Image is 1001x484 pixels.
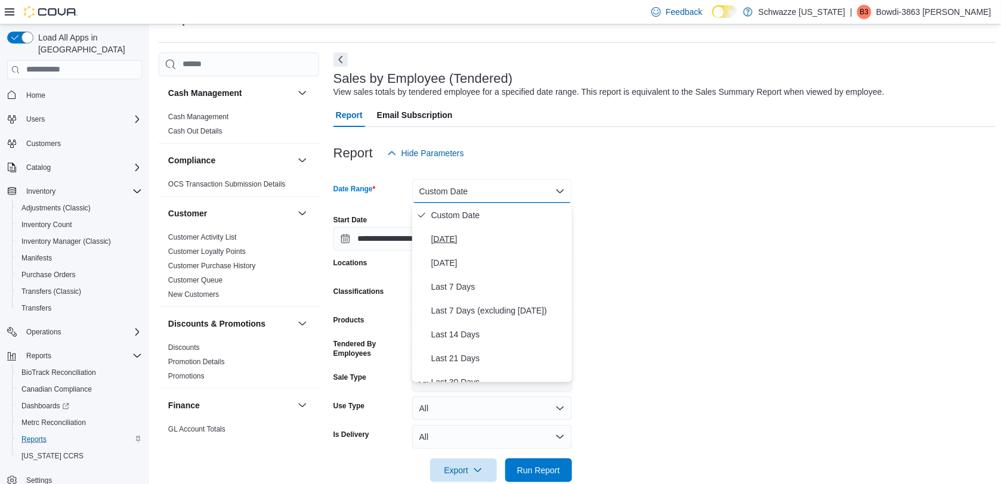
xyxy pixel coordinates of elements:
span: Customers [26,139,61,148]
a: Dashboards [17,399,74,413]
span: Hide Parameters [401,147,464,159]
button: Inventory [2,183,147,200]
button: Customer [168,207,293,219]
span: Cash Out Details [168,126,223,136]
a: Customers [21,136,66,151]
label: Tendered By Employees [333,339,407,358]
span: Cash Management [168,112,228,122]
a: Customer Loyalty Points [168,247,246,256]
a: Home [21,88,50,103]
button: Cash Management [168,87,293,99]
button: Catalog [2,159,147,176]
a: Transfers [17,301,56,315]
label: Use Type [333,401,364,411]
div: Select listbox [412,203,572,382]
a: Discounts [168,343,200,352]
span: Users [21,112,142,126]
button: Export [430,458,497,482]
span: Inventory Count [21,220,72,229]
h3: Report [333,146,373,160]
span: Reports [17,432,142,446]
div: Customer [159,230,319,306]
label: Date Range [333,184,376,194]
label: Is Delivery [333,430,369,439]
span: Last 7 Days [431,280,567,294]
button: Custom Date [412,179,572,203]
span: Inventory [21,184,142,198]
button: Discounts & Promotions [295,317,310,331]
button: Catalog [21,160,55,175]
button: Canadian Compliance [12,381,147,398]
button: Compliance [168,154,293,166]
button: Inventory [21,184,60,198]
span: Reports [26,351,51,361]
button: Inventory Count [12,216,147,233]
button: Finance [295,398,310,412]
button: Customer [295,206,310,221]
span: [DATE] [431,232,567,246]
span: [US_STATE] CCRS [21,451,84,461]
span: Last 14 Days [431,327,567,342]
button: Operations [21,325,66,339]
span: Users [26,114,45,124]
a: New Customers [168,290,219,299]
button: All [412,425,572,449]
span: Load All Apps in [GEOGRAPHIC_DATA] [33,32,142,55]
p: | [850,5,852,19]
span: Catalog [26,163,51,172]
span: B3 [860,5,869,19]
span: Reports [21,349,142,363]
span: Adjustments (Classic) [17,201,142,215]
span: Metrc Reconciliation [17,415,142,430]
span: Catalog [21,160,142,175]
span: Inventory [26,187,55,196]
button: Users [21,112,50,126]
p: Bowdi-3863 [PERSON_NAME] [876,5,991,19]
span: Dashboards [17,399,142,413]
div: Cash Management [159,110,319,143]
div: Discounts & Promotions [159,340,319,388]
a: Canadian Compliance [17,382,97,396]
span: GL Account Totals [168,424,225,434]
span: Transfers [17,301,142,315]
button: Compliance [295,153,310,167]
span: Manifests [17,251,142,265]
label: Locations [333,258,367,268]
a: Promotions [168,372,205,380]
a: Manifests [17,251,57,265]
span: Report [336,103,363,127]
button: Inventory Manager (Classic) [12,233,147,250]
button: Metrc Reconciliation [12,414,147,431]
label: Start Date [333,215,367,225]
a: Cash Out Details [168,127,223,135]
label: Classifications [333,287,384,296]
span: Last 21 Days [431,351,567,365]
span: Custom Date [431,208,567,222]
span: Purchase Orders [21,270,76,280]
span: Inventory Manager (Classic) [21,237,111,246]
a: Promotion Details [168,358,225,366]
span: Last 7 Days (excluding [DATE]) [431,303,567,318]
span: GL Transactions [168,439,220,448]
a: BioTrack Reconciliation [17,365,101,380]
button: Next [333,52,348,67]
button: Finance [168,399,293,411]
h3: Discounts & Promotions [168,318,265,330]
label: Sale Type [333,373,366,382]
span: Canadian Compliance [17,382,142,396]
span: Inventory Manager (Classic) [17,234,142,249]
a: Transfers (Classic) [17,284,86,299]
span: Email Subscription [377,103,453,127]
button: Home [2,86,147,104]
span: Home [21,88,142,103]
span: Inventory Count [17,218,142,232]
span: BioTrack Reconciliation [17,365,142,380]
span: Reports [21,435,47,444]
span: Canadian Compliance [21,384,92,394]
a: Customer Purchase History [168,262,256,270]
span: Home [26,91,45,100]
a: [US_STATE] CCRS [17,449,88,463]
button: Reports [2,348,147,364]
span: Operations [21,325,142,339]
